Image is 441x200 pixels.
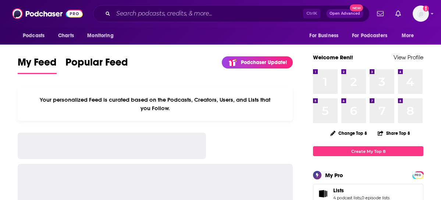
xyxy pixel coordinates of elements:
[313,146,423,156] a: Create My Top 8
[377,126,410,140] button: Share Top 8
[325,172,343,179] div: My Pro
[65,56,128,73] span: Popular Feed
[12,7,83,21] img: Podchaser - Follow, Share and Rate Podcasts
[65,56,128,74] a: Popular Feed
[423,6,429,11] svg: Add a profile image
[313,54,353,61] a: Welcome Reni!
[326,9,363,18] button: Open AdvancedNew
[326,129,371,138] button: Change Top 8
[58,31,74,41] span: Charts
[350,4,363,11] span: New
[18,56,57,74] a: My Feed
[303,9,320,18] span: Ctrl K
[413,6,429,22] span: Logged in as rgertner
[82,29,123,43] button: open menu
[413,172,422,178] a: PRO
[53,29,78,43] a: Charts
[347,29,398,43] button: open menu
[392,7,404,20] a: Show notifications dropdown
[352,31,387,41] span: For Podcasters
[18,87,293,121] div: Your personalized Feed is curated based on the Podcasts, Creators, Users, and Lists that you Follow.
[374,7,387,20] a: Show notifications dropdown
[18,56,57,73] span: My Feed
[330,12,360,15] span: Open Advanced
[18,29,54,43] button: open menu
[394,54,423,61] a: View Profile
[402,31,414,41] span: More
[413,6,429,22] img: User Profile
[304,29,348,43] button: open menu
[309,31,338,41] span: For Business
[396,29,423,43] button: open menu
[87,31,113,41] span: Monitoring
[113,8,303,20] input: Search podcasts, credits, & more...
[93,5,370,22] div: Search podcasts, credits, & more...
[413,6,429,22] button: Show profile menu
[333,187,344,194] span: Lists
[241,59,287,66] p: Podchaser Update!
[316,189,330,199] a: Lists
[333,187,390,194] a: Lists
[413,172,422,178] span: PRO
[23,31,45,41] span: Podcasts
